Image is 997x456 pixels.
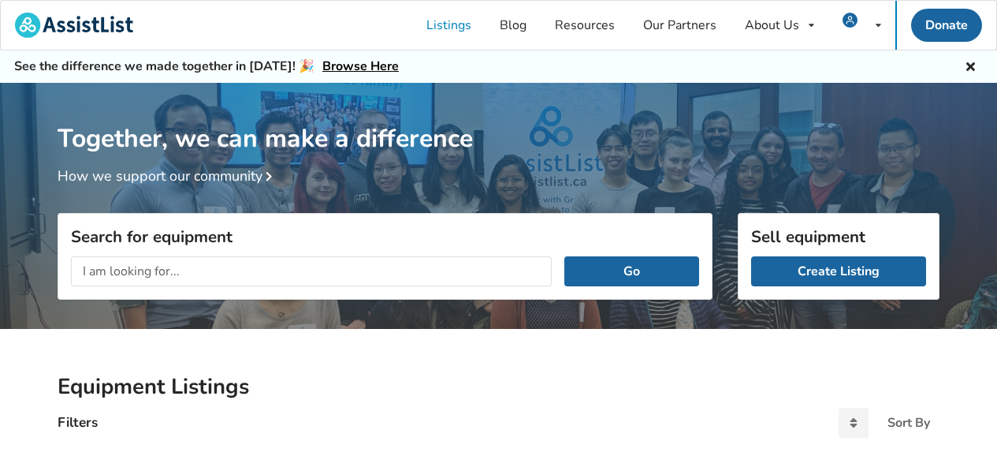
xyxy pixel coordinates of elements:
[58,83,939,155] h1: Together, we can make a difference
[15,13,133,38] img: assistlist-logo
[911,9,982,42] a: Donate
[71,226,699,247] h3: Search for equipment
[485,1,541,50] a: Blog
[71,256,552,286] input: I am looking for...
[751,226,926,247] h3: Sell equipment
[751,256,926,286] a: Create Listing
[58,373,939,401] h2: Equipment Listings
[541,1,629,50] a: Resources
[629,1,731,50] a: Our Partners
[58,166,278,185] a: How we support our community
[745,19,799,32] div: About Us
[58,413,98,432] h4: Filters
[564,256,699,286] button: Go
[322,58,399,75] a: Browse Here
[843,13,857,28] img: user icon
[412,1,485,50] a: Listings
[14,58,399,75] h5: See the difference we made together in [DATE]! 🎉
[887,417,930,429] div: Sort By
